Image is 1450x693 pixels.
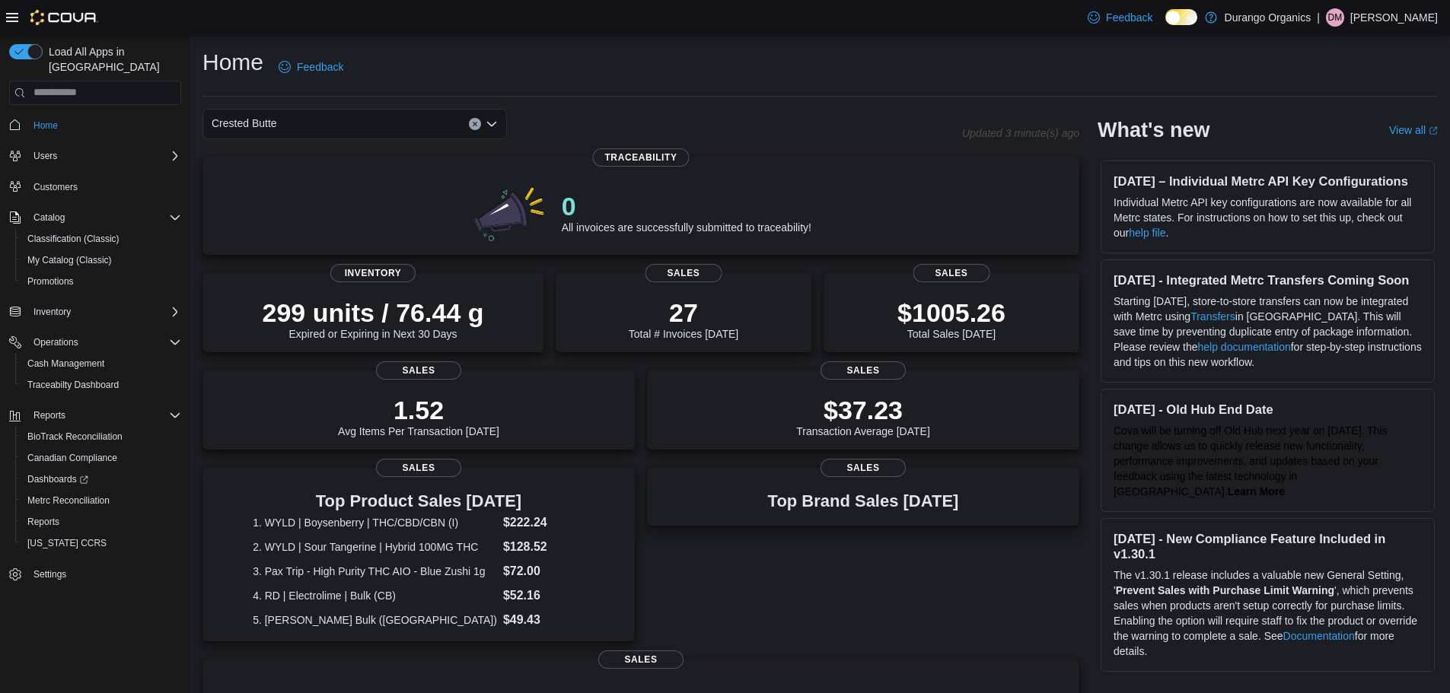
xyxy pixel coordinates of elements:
img: Cova [30,10,98,25]
img: 0 [470,182,550,243]
h3: [DATE] - Old Hub End Date [1114,402,1422,417]
a: [US_STATE] CCRS [21,534,113,552]
span: BioTrack Reconciliation [27,431,123,443]
p: | [1317,8,1320,27]
span: Metrc Reconciliation [21,491,181,510]
button: Metrc Reconciliation [15,490,187,511]
a: Cash Management [21,354,110,373]
span: Traceabilty Dashboard [21,376,181,394]
span: Reports [27,516,59,528]
dt: 4. RD | Electrolime | Bulk (CB) [253,588,497,603]
p: [PERSON_NAME] [1350,8,1438,27]
dt: 1. WYLD | Boysenberry | THC/CBD/CBN (I) [253,515,497,530]
span: Dashboards [21,470,181,488]
a: Classification (Classic) [21,230,126,248]
a: Reports [21,513,65,531]
span: Users [33,150,57,162]
span: Crested Butte [212,114,277,132]
button: [US_STATE] CCRS [15,532,187,554]
button: Inventory [3,301,187,323]
span: Canadian Compliance [27,452,117,464]
span: Operations [33,336,78,348]
span: DM [1328,8,1343,27]
span: Sales [598,650,684,669]
p: The v1.30.1 release includes a valuable new General Setting, ' ', which prevents sales when produ... [1114,567,1422,659]
dd: $52.16 [503,587,585,605]
a: Documentation [1283,630,1355,642]
button: Traceabilty Dashboard [15,374,187,396]
span: Settings [33,568,66,580]
button: Users [27,147,63,165]
dd: $128.52 [503,538,585,556]
dt: 5. [PERSON_NAME] Bulk ([GEOGRAPHIC_DATA]) [253,612,497,628]
span: Classification (Classic) [21,230,181,248]
span: Sales [913,264,990,282]
span: Customers [27,177,181,196]
a: BioTrack Reconciliation [21,428,129,446]
span: Inventory [330,264,416,282]
a: Learn More [1228,485,1285,497]
h3: [DATE] - Integrated Metrc Transfers Coming Soon [1114,272,1422,288]
a: Customers [27,178,84,196]
span: Feedback [1106,10,1152,25]
button: Settings [3,563,187,585]
a: Feedback [1082,2,1158,33]
div: Daniel Mendoza [1326,8,1344,27]
span: Dark Mode [1165,25,1166,26]
h3: [DATE] - New Compliance Feature Included in v1.30.1 [1114,531,1422,561]
span: Canadian Compliance [21,449,181,467]
span: Cash Management [21,354,181,373]
div: Total Sales [DATE] [897,297,1005,340]
p: 299 units / 76.44 g [262,297,483,328]
p: Durango Organics [1225,8,1311,27]
span: Reports [27,406,181,424]
button: Promotions [15,271,187,292]
dt: 3. Pax Trip - High Purity THC AIO - Blue Zushi 1g [253,564,497,579]
span: Users [27,147,181,165]
dd: $222.24 [503,513,585,532]
p: Individual Metrc API key configurations are now available for all Metrc states. For instructions ... [1114,195,1422,240]
div: Transaction Average [DATE] [796,395,930,437]
a: help documentation [1198,341,1291,353]
span: Cash Management [27,358,104,370]
span: Promotions [21,272,181,291]
a: Home [27,116,64,135]
a: Settings [27,565,72,583]
svg: External link [1429,126,1438,135]
button: Canadian Compliance [15,447,187,469]
span: Traceabilty Dashboard [27,379,119,391]
button: Reports [27,406,72,424]
p: Starting [DATE], store-to-store transfers can now be integrated with Metrc using in [GEOGRAPHIC_D... [1114,294,1422,370]
a: Canadian Compliance [21,449,123,467]
button: Open list of options [486,118,498,130]
button: Reports [3,405,187,426]
span: My Catalog (Classic) [21,251,181,269]
span: Load All Apps in [GEOGRAPHIC_DATA] [43,44,181,75]
input: Dark Mode [1165,9,1197,25]
div: Expired or Expiring in Next 30 Days [262,297,483,340]
p: $37.23 [796,395,930,425]
a: Metrc Reconciliation [21,491,116,510]
button: BioTrack Reconciliation [15,426,187,447]
a: View allExternal link [1389,124,1438,136]
button: Cash Management [15,353,187,374]
a: My Catalog (Classic) [21,251,118,269]
span: [US_STATE] CCRS [27,537,107,549]
button: Clear input [469,118,481,130]
h3: Top Product Sales [DATE] [253,492,585,510]
span: Sales [376,361,461,380]
button: Catalog [27,208,71,227]
button: Inventory [27,303,77,321]
span: Inventory [33,306,71,318]
span: Home [27,116,181,135]
a: Dashboards [15,469,187,490]
p: 0 [562,191,811,221]
span: Promotions [27,275,74,288]
span: BioTrack Reconciliation [21,428,181,446]
a: Transfers [1190,310,1235,323]
a: help file [1129,227,1165,239]
span: Classification (Classic) [27,233,120,245]
h3: Top Brand Sales [DATE] [768,492,959,510]
div: Total # Invoices [DATE] [629,297,738,340]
